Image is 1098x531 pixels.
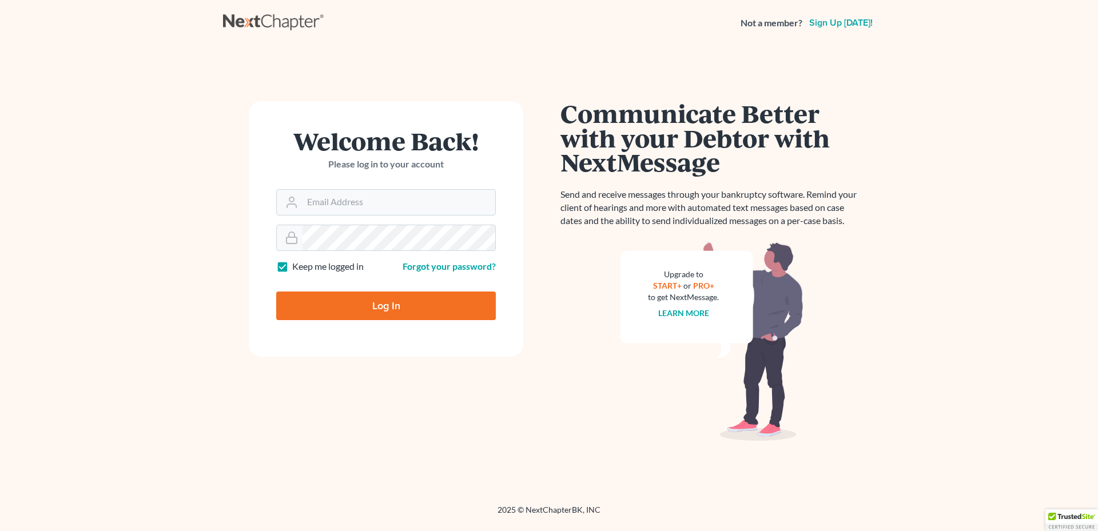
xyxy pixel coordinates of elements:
input: Email Address [303,190,495,215]
a: PRO+ [693,281,714,290]
h1: Communicate Better with your Debtor with NextMessage [560,101,864,174]
strong: Not a member? [741,17,802,30]
div: 2025 © NextChapterBK, INC [223,504,875,525]
label: Keep me logged in [292,260,364,273]
a: START+ [653,281,682,290]
p: Please log in to your account [276,158,496,171]
img: nextmessage_bg-59042aed3d76b12b5cd301f8e5b87938c9018125f34e5fa2b7a6b67550977c72.svg [620,241,803,441]
p: Send and receive messages through your bankruptcy software. Remind your client of hearings and mo... [560,188,864,227]
span: or [683,281,691,290]
div: Upgrade to [648,269,719,280]
a: Forgot your password? [403,261,496,272]
h1: Welcome Back! [276,129,496,153]
input: Log In [276,292,496,320]
div: to get NextMessage. [648,292,719,303]
div: TrustedSite Certified [1045,509,1098,531]
a: Sign up [DATE]! [807,18,875,27]
a: Learn more [658,308,709,318]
